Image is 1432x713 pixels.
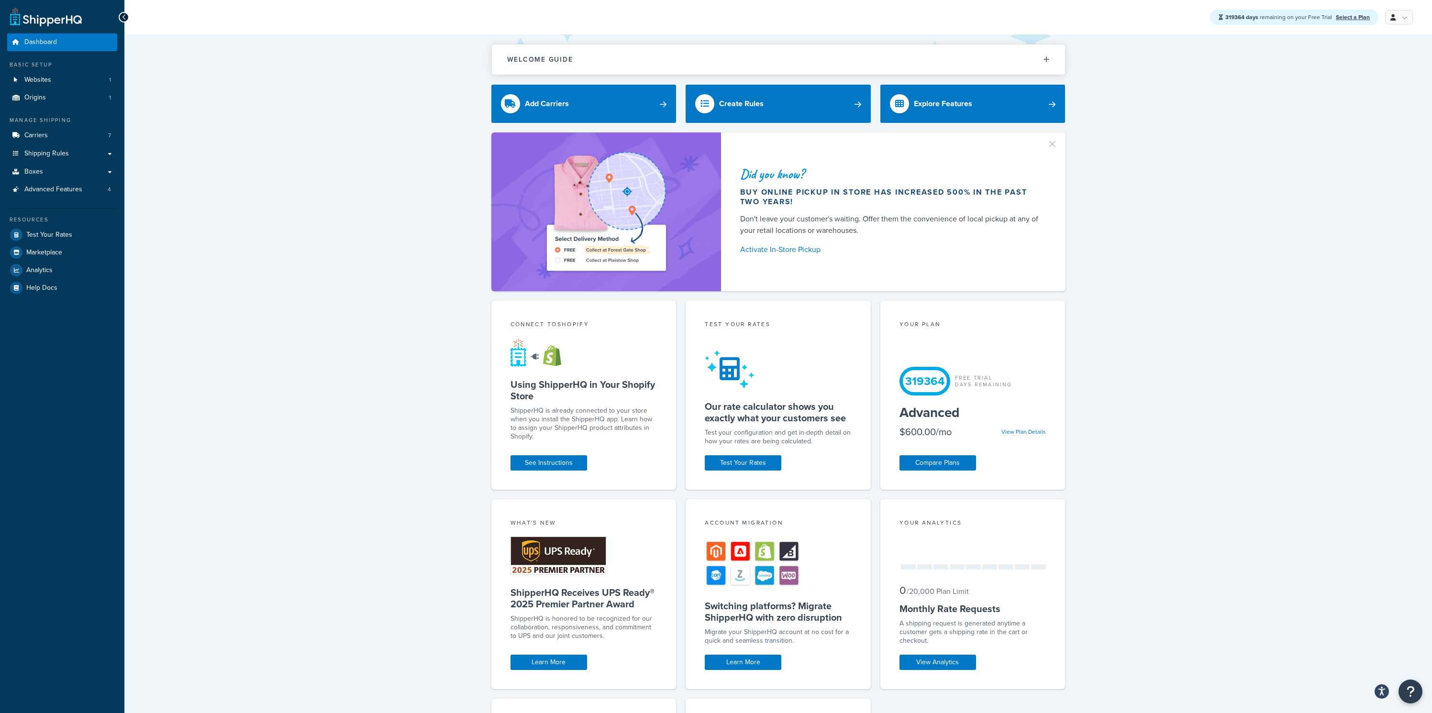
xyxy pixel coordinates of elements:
[511,518,657,529] div: What's New
[7,61,117,69] div: Basic Setup
[7,127,117,144] a: Carriers7
[7,262,117,279] a: Analytics
[7,226,117,243] a: Test Your Rates
[511,614,657,640] p: ShipperHQ is honored to be recognized for our collaboration, responsiveness, and commitment to UP...
[899,320,1046,331] div: Your Plan
[24,132,48,140] span: Carriers
[705,320,852,331] div: Test your rates
[7,181,117,198] a: Advanced Features4
[740,187,1043,207] div: Buy online pickup in store has increased 500% in the past two years!
[511,338,570,367] img: connect-shq-shopify-9b9a8c5a.svg
[24,38,57,46] span: Dashboard
[705,518,852,529] div: Account Migration
[907,586,969,597] small: / 20,000 Plan Limit
[26,249,62,257] span: Marketplace
[7,216,117,224] div: Resources
[705,455,781,471] a: Test Your Rates
[26,231,72,239] span: Test Your Rates
[914,97,972,110] div: Explore Features
[109,76,111,84] span: 1
[1001,428,1046,436] a: View Plan Details
[7,244,117,261] a: Marketplace
[7,181,117,198] li: Advanced Features
[705,600,852,623] h5: Switching platforms? Migrate ShipperHQ with zero disruption
[719,97,764,110] div: Create Rules
[24,76,51,84] span: Websites
[899,619,1046,645] div: A shipping request is generated anytime a customer gets a shipping rate in the cart or checkout.
[511,655,587,670] a: Learn More
[899,425,952,439] div: $600.00/mo
[686,85,871,123] a: Create Rules
[7,89,117,107] li: Origins
[24,168,43,176] span: Boxes
[24,150,69,158] span: Shipping Rules
[1225,13,1333,22] span: remaining on your Free Trial
[899,655,976,670] a: View Analytics
[511,406,657,441] p: ShipperHQ is already connected to your store when you install the ShipperHQ app. Learn how to ass...
[507,56,573,63] h2: Welcome Guide
[108,132,111,140] span: 7
[899,582,906,598] span: 0
[511,320,657,331] div: Connect to Shopify
[24,94,46,102] span: Origins
[899,518,1046,529] div: Your Analytics
[740,167,1043,181] div: Did you know?
[955,374,1012,388] div: Free Trial Days Remaining
[705,655,781,670] a: Learn More
[511,455,587,471] a: See Instructions
[7,33,117,51] a: Dashboard
[899,455,976,471] a: Compare Plans
[26,266,53,274] span: Analytics
[26,284,57,292] span: Help Docs
[880,85,1066,123] a: Explore Features
[7,145,117,163] a: Shipping Rules
[7,163,117,181] a: Boxes
[7,89,117,107] a: Origins1
[7,71,117,89] li: Websites
[740,243,1043,256] a: Activate In-Store Pickup
[1336,13,1370,22] a: Select a Plan
[108,186,111,194] span: 4
[491,85,677,123] a: Add Carriers
[520,147,693,277] img: ad-shirt-map-b0359fc47e01cab431d101c4b569394f6a03f54285957d908178d52f29eb9668.png
[899,405,1046,420] h5: Advanced
[511,587,657,610] h5: ShipperHQ Receives UPS Ready® 2025 Premier Partner Award
[109,94,111,102] span: 1
[705,428,852,446] div: Test your configuration and get in-depth detail on how your rates are being calculated.
[705,628,852,645] div: Migrate your ShipperHQ account at no cost for a quick and seamless transition.
[1399,680,1422,703] button: Open Resource Center
[525,97,569,110] div: Add Carriers
[740,213,1043,236] div: Don't leave your customer's waiting. Offer them the convenience of local pickup at any of your re...
[7,71,117,89] a: Websites1
[1225,13,1258,22] strong: 319364 days
[511,379,657,402] h5: Using ShipperHQ in Your Shopify Store
[7,279,117,296] a: Help Docs
[899,367,950,395] div: 319364
[705,401,852,424] h5: Our rate calculator shows you exactly what your customers see
[492,44,1065,75] button: Welcome Guide
[24,186,82,194] span: Advanced Features
[7,127,117,144] li: Carriers
[899,603,1046,614] h5: Monthly Rate Requests
[7,116,117,124] div: Manage Shipping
